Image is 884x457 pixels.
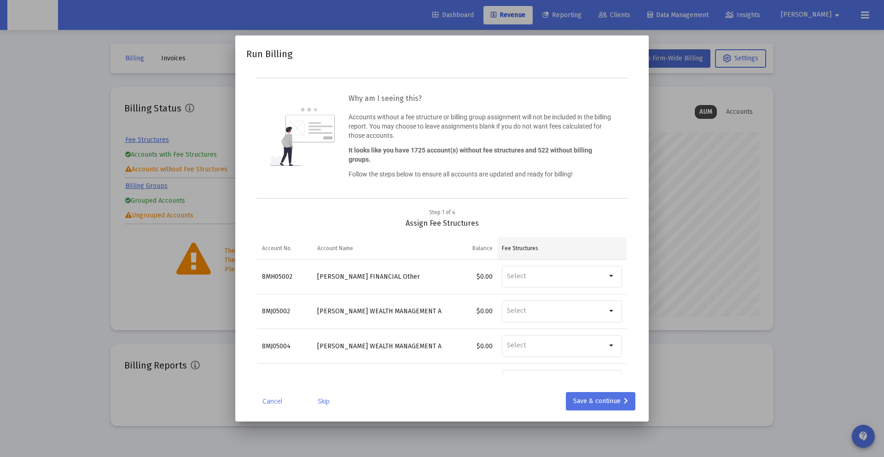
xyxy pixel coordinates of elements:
td: 8MH05002 [257,260,313,294]
img: question [270,108,335,166]
input: Select [507,272,606,281]
div: Data grid [257,237,627,375]
td: Column Fee Structures [497,237,627,259]
div: [PERSON_NAME] WEALTH MANAGEMENT AND Other [317,307,437,316]
h2: Run Billing [246,47,292,61]
td: Column Account No. [257,237,313,259]
div: Assign Fee Structures [257,208,627,228]
div: Step 1 of 4 [429,208,455,217]
p: Follow the steps below to ensure all accounts are updated and ready for billing! [349,170,614,179]
td: 8MJ05004 [257,329,313,363]
div: Fee Structures [502,245,538,252]
a: Skip [301,397,347,406]
input: Select [507,307,606,315]
mat-chip-list: Selection [507,270,606,282]
td: Column Account Name [313,237,442,259]
p: It looks like you have 1725 account(s) without fee structures and 522 without billing groups. [349,146,614,164]
td: 8MT05002 [257,363,313,398]
div: Save & continue [573,392,628,410]
div: Balance [472,245,493,252]
input: Select [507,341,606,350]
h3: Why am I seeing this? [349,92,614,105]
td: 8MJ05002 [257,294,313,328]
div: Account Name [317,245,353,252]
button: Save & continue [566,392,635,410]
td: Column Balance [442,237,497,259]
div: [PERSON_NAME] FINANCIAL Other [317,272,437,281]
p: Accounts without a fee structure or billing group assignment will not be included in the billing ... [349,112,614,140]
div: Account No. [262,245,292,252]
mat-icon: arrow_drop_down [606,375,617,386]
div: $0.00 [447,272,493,281]
div: [PERSON_NAME] WEALTH MANAGEMENT AND Other [317,342,437,351]
div: $0.00 [447,307,493,316]
a: Cancel [249,397,295,406]
mat-chip-list: Selection [507,340,606,352]
mat-chip-list: Selection [507,305,606,317]
mat-icon: arrow_drop_down [606,340,617,351]
mat-chip-list: Selection [507,375,606,387]
mat-icon: arrow_drop_down [606,305,617,316]
mat-icon: arrow_drop_down [606,270,617,281]
div: $0.00 [447,342,493,351]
